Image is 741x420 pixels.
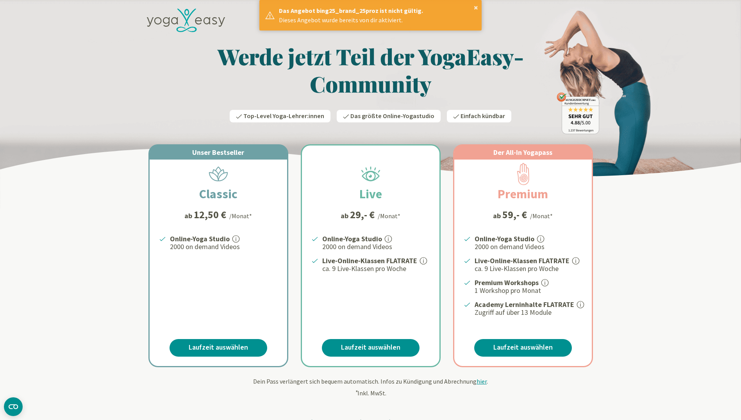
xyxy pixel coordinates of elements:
[142,43,599,97] h1: Werde jetzt Teil der YogaEasy-Community
[170,242,278,251] p: 2000 on demand Videos
[322,242,430,251] p: 2000 on demand Videos
[502,210,527,220] div: 59,- €
[322,339,420,357] a: Laufzeit auswählen
[475,308,582,317] p: Zugriff auf über 13 Module
[530,211,553,221] div: /Monat*
[493,148,552,157] span: Der All-In Yogapass
[4,397,23,416] button: CMP-Widget öffnen
[192,148,244,157] span: Unser Bestseller
[341,185,401,203] h2: Live
[474,339,572,357] a: Laufzeit auswählen
[378,211,400,221] div: /Monat*
[243,112,324,120] span: Top-Level Yoga-Lehrer:innen
[322,256,417,265] strong: Live-Online-Klassen FLATRATE
[279,6,476,15] div: Das Angebot bing25_brand_25proz ist nicht gültig.
[479,185,567,203] h2: Premium
[279,15,476,25] div: Dieses Angebot wurde bereits von dir aktiviert.
[194,210,226,220] div: 12,50 €
[170,234,230,243] strong: Online-Yoga Studio
[322,264,430,273] p: ca. 9 Live-Klassen pro Woche
[341,210,350,221] span: ab
[184,210,194,221] span: ab
[477,377,487,385] span: hier
[180,185,256,203] h2: Classic
[475,264,582,273] p: ca. 9 Live-Klassen pro Woche
[475,242,582,251] p: 2000 on demand Videos
[475,286,582,295] p: 1 Workshop pro Monat
[142,377,599,398] div: Dein Pass verlängert sich bequem automatisch. Infos zu Kündigung und Abrechnung . Inkl. MwSt.
[322,234,382,243] strong: Online-Yoga Studio
[475,278,539,287] strong: Premium Workshops
[170,339,267,357] a: Laufzeit auswählen
[474,4,478,11] button: ×
[475,256,570,265] strong: Live-Online-Klassen FLATRATE
[350,210,375,220] div: 29,- €
[350,112,434,120] span: Das größte Online-Yogastudio
[229,211,252,221] div: /Monat*
[493,210,502,221] span: ab
[557,92,599,134] img: ausgezeichnet_badge.png
[461,112,505,120] span: Einfach kündbar
[475,234,534,243] strong: Online-Yoga Studio
[475,300,574,309] strong: Academy Lerninhalte FLATRATE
